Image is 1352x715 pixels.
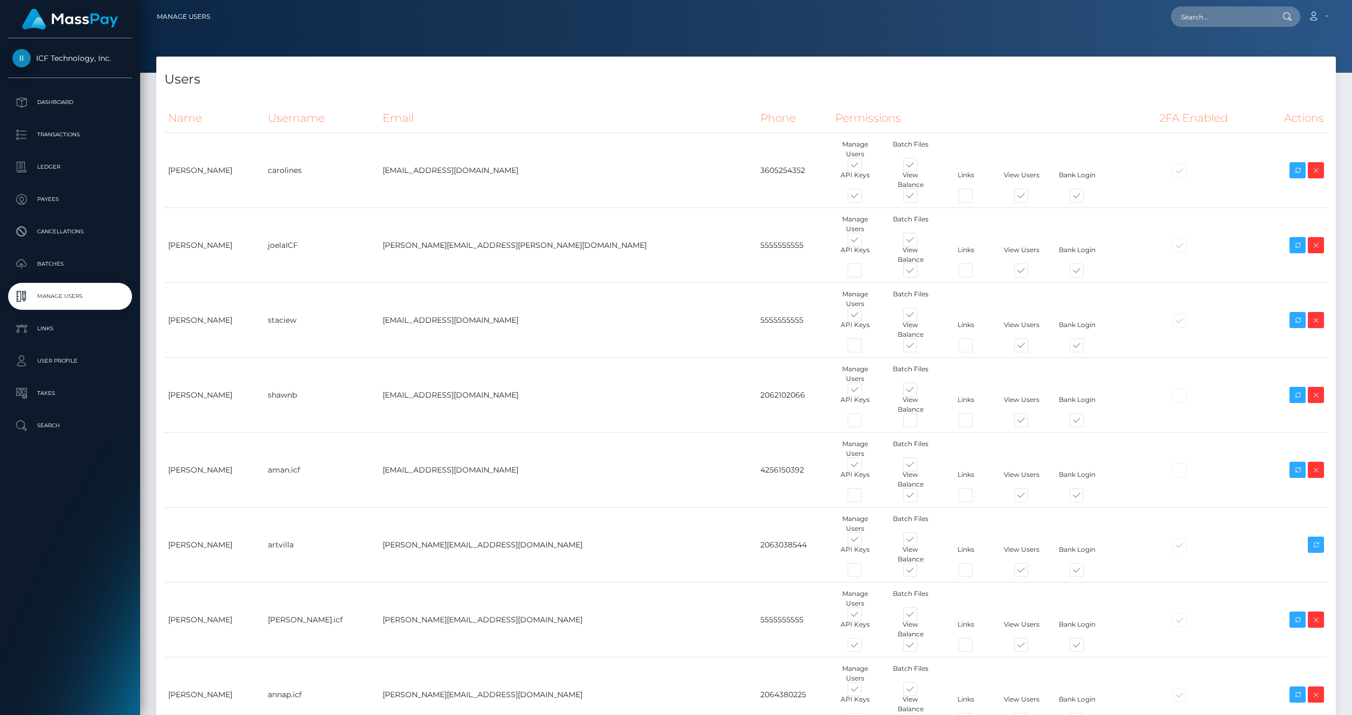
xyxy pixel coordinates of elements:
p: Manage Users [12,288,128,304]
p: Transactions [12,127,128,143]
div: API Keys [827,545,883,564]
td: [EMAIL_ADDRESS][DOMAIN_NAME] [379,358,757,433]
div: Batch Files [883,514,938,533]
div: Bank Login [1049,170,1105,190]
td: [PERSON_NAME][EMAIL_ADDRESS][PERSON_NAME][DOMAIN_NAME] [379,208,757,283]
div: Bank Login [1049,695,1105,714]
div: View Users [994,695,1049,714]
a: Batches [8,251,132,277]
div: Batch Files [883,664,938,683]
div: Manage Users [827,214,883,234]
div: View Users [994,545,1049,564]
p: Ledger [12,159,128,175]
div: Bank Login [1049,245,1105,265]
input: Search... [1171,6,1272,27]
div: Bank Login [1049,545,1105,564]
p: Cancellations [12,224,128,240]
a: Manage Users [157,5,210,28]
div: View Users [994,620,1049,639]
a: Dashboard [8,89,132,116]
div: View Balance [883,320,938,339]
div: View Balance [883,395,938,414]
td: [PERSON_NAME] [164,433,264,508]
div: View Users [994,470,1049,489]
td: 2063038544 [757,508,831,582]
div: API Keys [827,695,883,714]
td: [PERSON_NAME] [164,133,264,208]
th: Phone [757,103,831,133]
div: API Keys [827,470,883,489]
th: Username [264,103,379,133]
td: artvilla [264,508,379,582]
div: Batch Files [883,140,938,159]
div: Links [938,620,994,639]
p: Links [12,321,128,337]
p: Dashboard [12,94,128,110]
td: 5555555555 [757,582,831,657]
img: MassPay Logo [22,9,118,30]
div: View Balance [883,620,938,639]
div: Links [938,395,994,414]
div: Links [938,545,994,564]
div: Manage Users [827,140,883,159]
div: Manage Users [827,514,883,533]
div: Manage Users [827,664,883,683]
div: View Balance [883,170,938,190]
td: joelaICF [264,208,379,283]
a: Ledger [8,154,132,181]
td: shawnb [264,358,379,433]
th: Actions [1262,103,1328,133]
div: Batch Files [883,364,938,384]
a: Payees [8,186,132,213]
a: Taxes [8,380,132,407]
a: User Profile [8,348,132,374]
th: Email [379,103,757,133]
a: Manage Users [8,283,132,310]
div: API Keys [827,395,883,414]
h4: Users [164,70,1328,89]
div: View Balance [883,245,938,265]
div: View Users [994,320,1049,339]
div: Bank Login [1049,470,1105,489]
td: 4256150392 [757,433,831,508]
p: Search [12,418,128,434]
div: Links [938,470,994,489]
td: [EMAIL_ADDRESS][DOMAIN_NAME] [379,283,757,358]
td: [PERSON_NAME] [164,508,264,582]
div: API Keys [827,245,883,265]
td: [PERSON_NAME][EMAIL_ADDRESS][DOMAIN_NAME] [379,582,757,657]
td: [PERSON_NAME] [164,358,264,433]
a: Transactions [8,121,132,148]
div: View Balance [883,695,938,714]
div: Bank Login [1049,620,1105,639]
a: Cancellations [8,218,132,245]
td: carolines [264,133,379,208]
a: Links [8,315,132,342]
td: staciew [264,283,379,358]
div: Batch Files [883,214,938,234]
div: Batch Files [883,439,938,459]
td: [PERSON_NAME][EMAIL_ADDRESS][DOMAIN_NAME] [379,508,757,582]
div: Bank Login [1049,395,1105,414]
td: aman.icf [264,433,379,508]
div: View Users [994,170,1049,190]
td: 3605254352 [757,133,831,208]
div: API Keys [827,320,883,339]
th: Permissions [831,103,1156,133]
span: ICF Technology, Inc. [8,53,132,63]
a: Search [8,412,132,439]
td: [PERSON_NAME] [164,208,264,283]
div: Links [938,320,994,339]
div: API Keys [827,170,883,190]
p: User Profile [12,353,128,369]
td: [PERSON_NAME].icf [264,582,379,657]
div: Batch Files [883,289,938,309]
div: Manage Users [827,439,883,459]
th: 2FA Enabled [1156,103,1261,133]
p: Taxes [12,385,128,401]
div: View Balance [883,545,938,564]
td: [EMAIL_ADDRESS][DOMAIN_NAME] [379,433,757,508]
div: Links [938,245,994,265]
div: Manage Users [827,589,883,608]
th: Name [164,103,264,133]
